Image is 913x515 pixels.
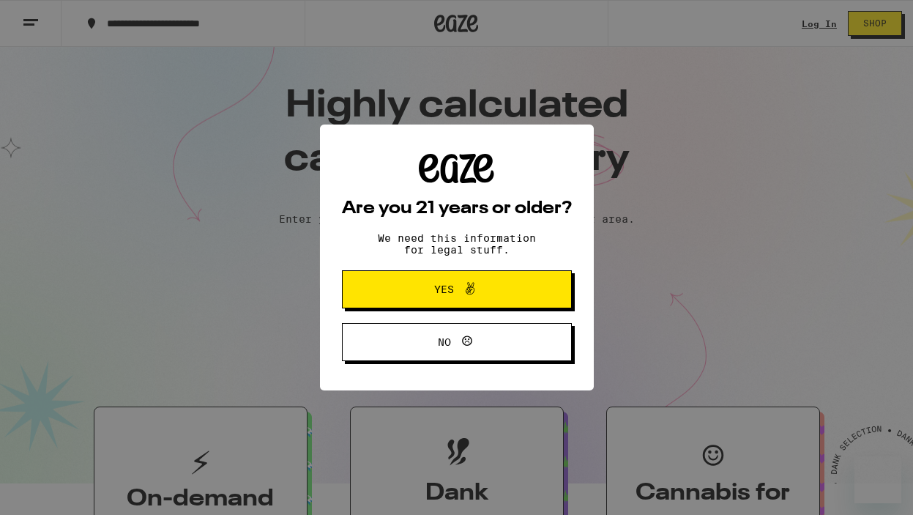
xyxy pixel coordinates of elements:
span: Yes [434,284,454,294]
h2: Are you 21 years or older? [342,200,572,218]
iframe: Button to launch messaging window [854,456,901,503]
span: No [438,337,451,347]
p: We need this information for legal stuff. [365,232,548,256]
button: No [342,323,572,361]
button: Yes [342,270,572,308]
